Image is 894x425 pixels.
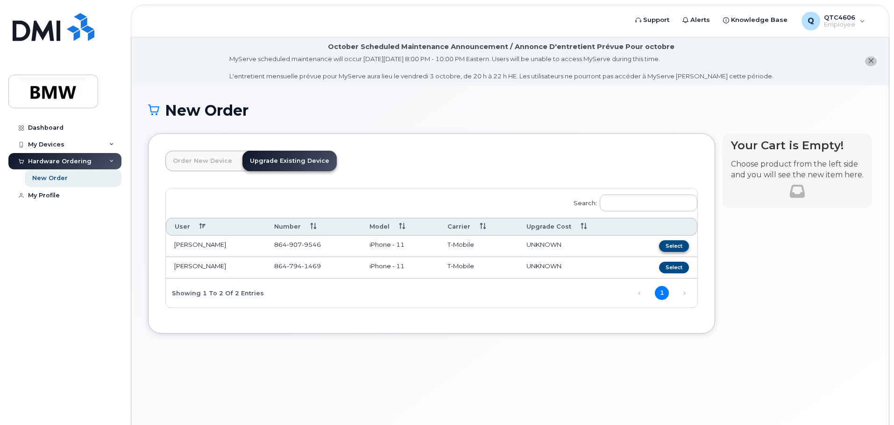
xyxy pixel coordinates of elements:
td: iPhone - 11 [361,257,439,279]
a: Previous [632,286,646,300]
button: Select [659,240,689,252]
a: 1 [655,286,669,300]
th: Carrier: activate to sort column ascending [439,218,518,235]
td: iPhone - 11 [361,236,439,257]
p: Choose product from the left side and you will see the new item here. [731,159,864,181]
span: 1469 [302,262,321,270]
th: User: activate to sort column descending [166,218,266,235]
td: T-Mobile [439,257,518,279]
th: Upgrade Cost: activate to sort column ascending [518,218,628,235]
div: October Scheduled Maintenance Announcement / Annonce D'entretient Prévue Pour octobre [328,42,674,52]
td: [PERSON_NAME] [166,236,266,257]
a: Order New Device [165,151,240,171]
span: 864 [274,262,321,270]
a: Upgrade Existing Device [242,151,337,171]
iframe: Messenger Launcher [853,384,887,418]
span: 864 [274,241,321,248]
td: [PERSON_NAME] [166,257,266,279]
div: MyServe scheduled maintenance will occur [DATE][DATE] 8:00 PM - 10:00 PM Eastern. Users will be u... [229,55,773,81]
a: Next [677,286,691,300]
td: T-Mobile [439,236,518,257]
span: 907 [287,241,302,248]
th: Number: activate to sort column ascending [266,218,361,235]
span: UNKNOWN [526,241,561,248]
label: Search: [568,188,697,215]
input: Search: [600,195,697,211]
button: Select [659,262,689,273]
h1: New Order [148,102,872,118]
span: UNKNOWN [526,262,561,270]
div: Showing 1 to 2 of 2 entries [166,285,264,300]
span: 794 [287,262,302,270]
h4: Your Cart is Empty! [731,139,864,152]
th: Model: activate to sort column ascending [361,218,439,235]
button: close notification [865,56,877,66]
span: 9546 [302,241,321,248]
